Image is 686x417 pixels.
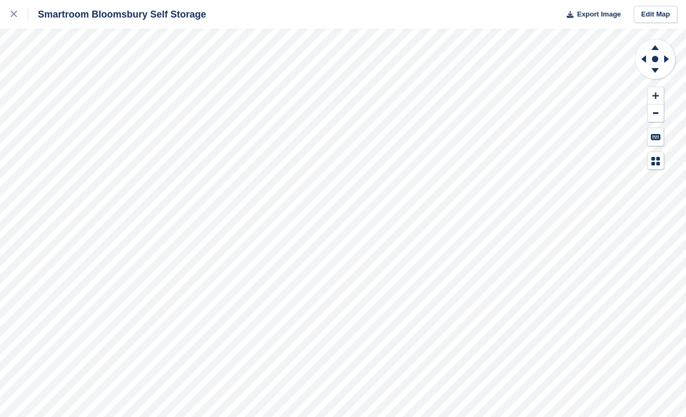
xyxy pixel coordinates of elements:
[577,9,620,20] span: Export Image
[560,6,621,23] button: Export Image
[648,152,664,170] button: Map Legend
[648,105,664,122] button: Zoom Out
[648,128,664,146] button: Keyboard Shortcuts
[634,6,677,23] a: Edit Map
[28,8,206,21] div: Smartroom Bloomsbury Self Storage
[648,87,664,105] button: Zoom In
